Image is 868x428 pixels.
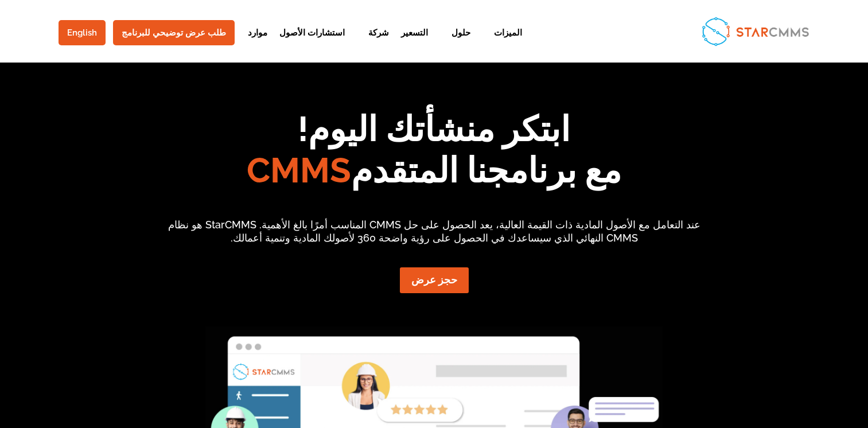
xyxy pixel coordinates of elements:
a: حجز عرض [400,267,469,293]
h1: ابتكر منشأتك اليوم! مع برنامجنا المتقدم [53,108,815,197]
a: التسعير [401,29,428,57]
a: استشارات الأصول [279,29,345,57]
span: CMMS [247,150,351,190]
a: English [59,20,106,45]
a: الميزات [482,29,522,57]
a: موارد [236,29,267,57]
a: شركة [357,29,389,57]
img: StarCMMS [697,12,813,50]
p: عند التعامل مع الأصول المادية ذات القيمة العالية، يعد الحصول على حل CMMS المناسب أمرًا بالغ الأهم... [168,218,701,246]
a: طلب عرض توضيحي للبرنامج [113,20,235,45]
a: حلول [440,29,470,57]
